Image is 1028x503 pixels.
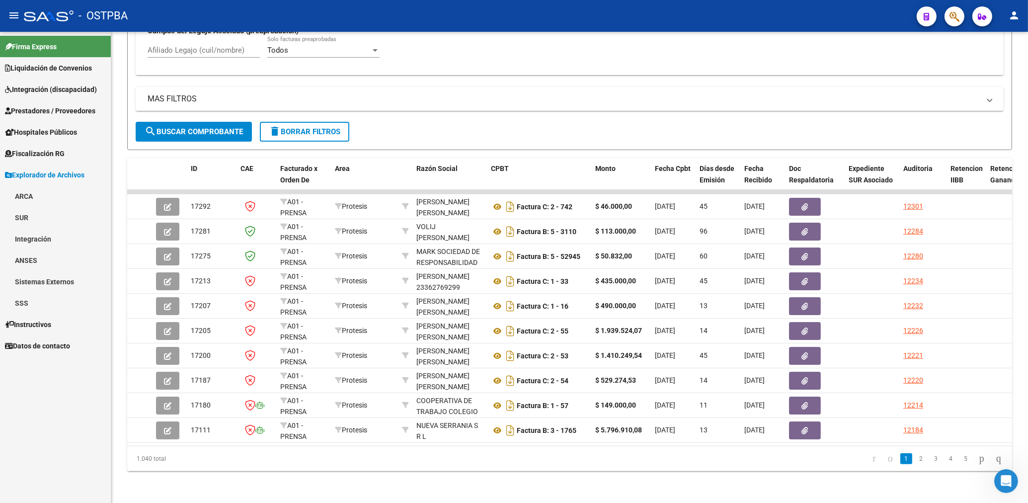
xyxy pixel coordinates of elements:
[655,165,691,172] span: Fecha Cpbt
[595,327,642,335] strong: $ 1.939.524,07
[595,277,636,285] strong: $ 435.000,00
[416,221,483,244] div: VOLIJ [PERSON_NAME]
[914,450,929,467] li: page 2
[744,277,765,285] span: [DATE]
[845,158,899,202] datatable-header-cell: Expediente SUR Asociado
[700,351,708,359] span: 45
[416,196,483,219] div: [PERSON_NAME] [PERSON_NAME]
[899,158,947,202] datatable-header-cell: Auditoria
[191,227,211,235] span: 17281
[416,221,483,242] div: 20218327517
[700,202,708,210] span: 45
[335,277,367,285] span: Protesis
[1008,9,1020,21] mat-icon: person
[260,122,349,142] button: Borrar Filtros
[416,370,483,391] div: 27938579860
[595,165,616,172] span: Monto
[595,202,632,210] strong: $ 46.000,00
[504,273,517,289] i: Descargar documento
[280,198,307,217] span: A01 - PRENSA
[903,201,923,212] div: 12301
[412,158,487,202] datatable-header-cell: Razón Social
[145,127,243,136] span: Buscar Comprobante
[655,252,675,260] span: [DATE]
[591,158,651,202] datatable-header-cell: Monto
[79,5,128,27] span: - OSTPBA
[899,450,914,467] li: page 1
[945,453,957,464] a: 4
[280,272,307,292] span: A01 - PRENSA
[145,125,157,137] mat-icon: search
[416,345,483,368] div: [PERSON_NAME] [PERSON_NAME]
[335,202,367,210] span: Protesis
[595,376,636,384] strong: $ 529.274,53
[903,375,923,386] div: 12220
[416,271,483,292] div: 23362769299
[191,327,211,335] span: 17205
[700,376,708,384] span: 14
[416,370,483,393] div: [PERSON_NAME] [PERSON_NAME]
[5,63,92,74] span: Liquidación de Convenios
[517,203,572,211] strong: Factura C: 2 - 742
[504,298,517,314] i: Descargar documento
[191,252,211,260] span: 17275
[700,327,708,335] span: 14
[900,453,912,464] a: 1
[744,327,765,335] span: [DATE]
[8,9,20,21] mat-icon: menu
[655,376,675,384] span: [DATE]
[487,158,591,202] datatable-header-cell: CPBT
[744,351,765,359] span: [DATE]
[517,252,580,260] strong: Factura B: 5 - 52945
[416,395,483,416] div: 30718285360
[136,122,252,142] button: Buscar Comprobante
[789,165,834,184] span: Doc Respaldatoria
[700,426,708,434] span: 13
[5,169,84,180] span: Explorador de Archivos
[191,277,211,285] span: 17213
[504,348,517,364] i: Descargar documento
[280,223,307,242] span: A01 - PRENSA
[950,165,983,184] span: Retencion IIBB
[744,302,765,310] span: [DATE]
[992,453,1006,464] a: go to last page
[269,127,340,136] span: Borrar Filtros
[903,325,923,336] div: 12226
[655,351,675,359] span: [DATE]
[903,275,923,287] div: 12234
[517,302,568,310] strong: Factura C: 1 - 16
[655,227,675,235] span: [DATE]
[915,453,927,464] a: 2
[903,400,923,411] div: 12214
[740,158,785,202] datatable-header-cell: Fecha Recibido
[504,323,517,339] i: Descargar documento
[335,376,367,384] span: Protesis
[5,148,65,159] span: Fiscalización RG
[655,302,675,310] span: [DATE]
[416,321,483,343] div: [PERSON_NAME] [PERSON_NAME]
[5,105,95,116] span: Prestadores / Proveedores
[416,296,483,319] div: [PERSON_NAME] [PERSON_NAME]
[655,202,675,210] span: [DATE]
[240,165,253,172] span: CAE
[5,319,51,330] span: Instructivos
[187,158,237,202] datatable-header-cell: ID
[5,127,77,138] span: Hospitales Públicos
[595,351,642,359] strong: $ 1.410.249,54
[504,199,517,215] i: Descargar documento
[990,165,1024,184] span: Retención Ganancias
[517,402,568,410] strong: Factura B: 1 - 57
[335,227,367,235] span: Protesis
[416,271,470,282] div: [PERSON_NAME]
[191,165,197,172] span: ID
[903,300,923,312] div: 12232
[191,401,211,409] span: 17180
[700,252,708,260] span: 60
[947,158,986,202] datatable-header-cell: Retencion IIBB
[276,158,331,202] datatable-header-cell: Facturado x Orden De
[944,450,958,467] li: page 4
[744,401,765,409] span: [DATE]
[903,226,923,237] div: 12284
[960,453,972,464] a: 5
[127,446,303,471] div: 1.040 total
